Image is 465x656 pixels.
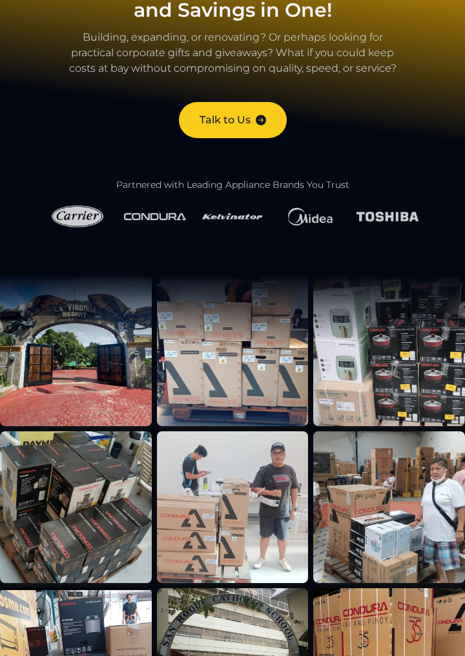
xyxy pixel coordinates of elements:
a: Talk to Us [179,102,287,138]
span: We're online! [75,163,178,293]
div: Minimize live chat window [212,6,243,37]
img: Carrier Logo [46,201,108,232]
img: Kelvinator Logo [201,201,263,231]
img: Midea Logo [279,201,341,232]
img: Condura Logo [124,210,186,223]
p: Building, expanding, or renovating? Or perhaps looking for practical corporate gifts and giveaway... [15,30,449,89]
textarea: Type your message and hit 'Enter' [6,353,246,398]
div: Chat with us now [67,72,217,89]
img: Toshiba Logo [356,209,418,224]
h2: Partnered with Leading Appliance Brands You Trust [15,179,449,191]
